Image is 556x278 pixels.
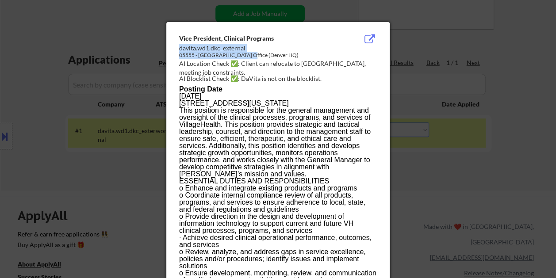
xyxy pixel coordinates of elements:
[179,234,372,248] span: · Achieve desired clinical operational performance, outcomes, and services
[179,177,329,185] span: ESSENTIAL DUTIES AND RESPONSIBILITIES
[179,213,353,234] span: o Provide direction in the design and development of information technology to support current an...
[179,44,332,53] div: davita.wd1.dkc_external
[179,59,380,76] div: AI Location Check ✅: Client can relocate to [GEOGRAPHIC_DATA], meeting job constraints.
[179,74,380,83] div: AI Blocklist Check ✅: DaVita is not on the blocklist.
[179,248,366,270] span: o Review, analyze, and address gaps in service excellence, policies and/or procedures; identify i...
[179,184,357,192] span: o Enhance and integrate existing products and programs
[179,107,371,178] span: This position is responsible for the general management and oversight of the clinical processes, ...
[179,85,222,93] b: Posting Date
[179,191,365,213] span: o Coordinate internal compliance review of all products, programs, and services to ensure adheren...
[179,52,332,59] div: 05555 - [GEOGRAPHIC_DATA] Office (Denver HQ)
[179,34,332,43] div: Vice President, Clinical Programs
